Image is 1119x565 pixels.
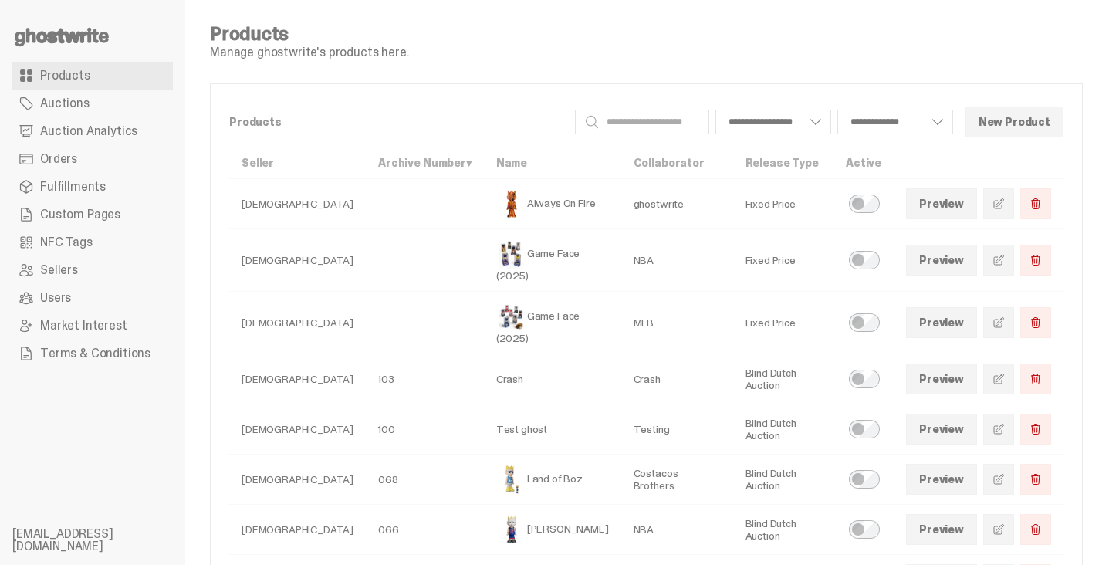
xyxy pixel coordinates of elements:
a: Products [12,62,173,90]
td: [DEMOGRAPHIC_DATA] [229,229,366,292]
a: Archive Number▾ [378,156,472,170]
span: Auctions [40,97,90,110]
td: Always On Fire [484,179,621,229]
p: Products [229,117,563,127]
h4: Products [210,25,409,43]
td: 068 [366,455,484,505]
a: Preview [906,188,977,219]
button: Delete Product [1020,364,1051,394]
td: [DEMOGRAPHIC_DATA] [229,354,366,404]
td: [PERSON_NAME] [484,505,621,555]
span: Sellers [40,264,78,276]
td: Fixed Price [733,229,834,292]
a: Preview [906,464,977,495]
a: Preview [906,514,977,545]
a: Preview [906,414,977,445]
a: Market Interest [12,312,173,340]
span: Auction Analytics [40,125,137,137]
td: Costacos Brothers [621,455,733,505]
th: Name [484,147,621,179]
a: Users [12,284,173,312]
th: Release Type [733,147,834,179]
td: Land of Boz [484,455,621,505]
a: Auction Analytics [12,117,173,145]
button: Delete Product [1020,414,1051,445]
button: New Product [965,107,1063,137]
li: [EMAIL_ADDRESS][DOMAIN_NAME] [12,528,198,553]
a: NFC Tags [12,228,173,256]
td: NBA [621,229,733,292]
span: Terms & Conditions [40,347,150,360]
td: Fixed Price [733,292,834,354]
span: Orders [40,153,77,165]
td: [DEMOGRAPHIC_DATA] [229,505,366,555]
a: Orders [12,145,173,173]
td: NBA [621,505,733,555]
td: Crash [621,354,733,404]
td: Crash [484,354,621,404]
span: Custom Pages [40,208,120,221]
a: Preview [906,307,977,338]
td: Testing [621,404,733,455]
img: Game Face (2025) [496,239,527,269]
td: Blind Dutch Auction [733,404,834,455]
td: Fixed Price [733,179,834,229]
a: Custom Pages [12,201,173,228]
td: Blind Dutch Auction [733,354,834,404]
a: Active [846,156,881,170]
img: Game Face (2025) [496,301,527,332]
a: Preview [906,245,977,276]
img: Eminem [496,514,527,545]
a: Fulfillments [12,173,173,201]
button: Delete Product [1020,514,1051,545]
span: Fulfillments [40,181,106,193]
button: Delete Product [1020,245,1051,276]
td: [DEMOGRAPHIC_DATA] [229,179,366,229]
td: 100 [366,404,484,455]
th: Collaborator [621,147,733,179]
p: Manage ghostwrite's products here. [210,46,409,59]
span: ▾ [466,156,472,170]
td: MLB [621,292,733,354]
td: [DEMOGRAPHIC_DATA] [229,292,366,354]
a: Sellers [12,256,173,284]
td: Blind Dutch Auction [733,505,834,555]
td: 103 [366,354,484,404]
img: Always On Fire [496,188,527,219]
th: Seller [229,147,366,179]
td: 066 [366,505,484,555]
button: Delete Product [1020,464,1051,495]
img: Land of Boz [496,464,527,495]
td: Game Face (2025) [484,229,621,292]
td: Blind Dutch Auction [733,455,834,505]
a: Terms & Conditions [12,340,173,367]
td: ghostwrite [621,179,733,229]
td: [DEMOGRAPHIC_DATA] [229,404,366,455]
button: Delete Product [1020,307,1051,338]
td: Game Face (2025) [484,292,621,354]
a: Auctions [12,90,173,117]
span: Users [40,292,71,304]
button: Delete Product [1020,188,1051,219]
a: Preview [906,364,977,394]
span: Market Interest [40,320,127,332]
span: NFC Tags [40,236,93,249]
span: Products [40,69,90,82]
td: Test ghost [484,404,621,455]
td: [DEMOGRAPHIC_DATA] [229,455,366,505]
